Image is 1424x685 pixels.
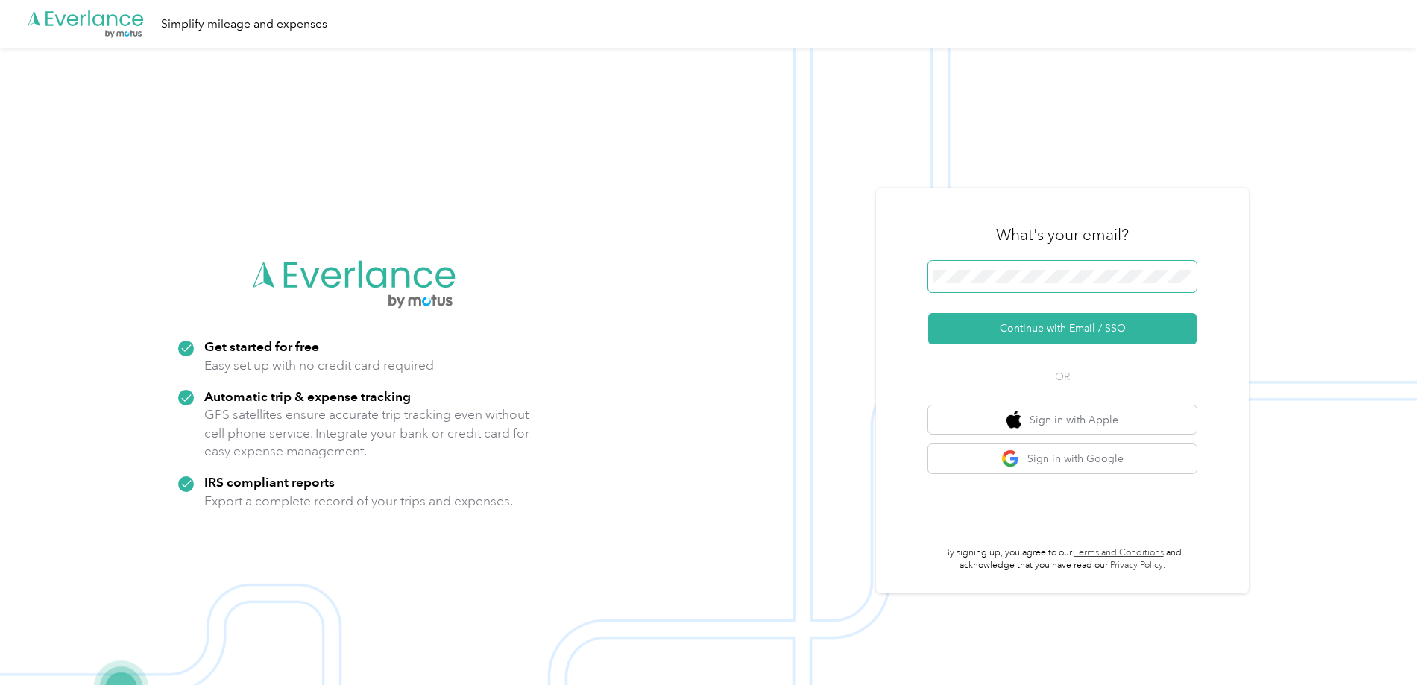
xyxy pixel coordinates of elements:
[204,492,513,511] p: Export a complete record of your trips and expenses.
[928,313,1197,344] button: Continue with Email / SSO
[204,474,335,490] strong: IRS compliant reports
[204,356,434,375] p: Easy set up with no credit card required
[928,405,1197,435] button: apple logoSign in with Apple
[204,388,411,404] strong: Automatic trip & expense tracking
[161,15,327,34] div: Simplify mileage and expenses
[1006,411,1021,429] img: apple logo
[1074,547,1164,558] a: Terms and Conditions
[1001,449,1020,468] img: google logo
[1110,560,1163,571] a: Privacy Policy
[928,444,1197,473] button: google logoSign in with Google
[1036,369,1089,385] span: OR
[996,224,1129,245] h3: What's your email?
[928,546,1197,572] p: By signing up, you agree to our and acknowledge that you have read our .
[204,405,530,461] p: GPS satellites ensure accurate trip tracking even without cell phone service. Integrate your bank...
[204,338,319,354] strong: Get started for free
